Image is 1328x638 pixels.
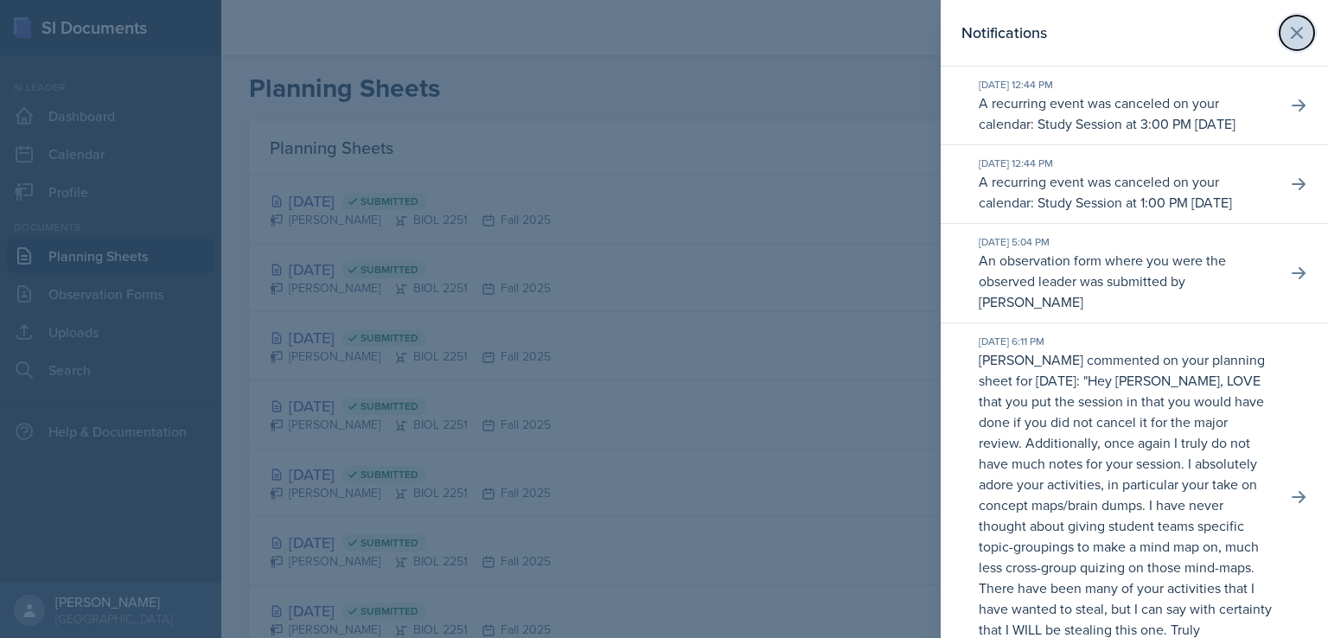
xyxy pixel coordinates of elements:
[979,334,1273,349] div: [DATE] 6:11 PM
[979,156,1273,171] div: [DATE] 12:44 PM
[979,171,1273,213] p: A recurring event was canceled on your calendar: Study Session at 1:00 PM [DATE]
[979,93,1273,134] p: A recurring event was canceled on your calendar: Study Session at 3:00 PM [DATE]
[979,250,1273,312] p: An observation form where you were the observed leader was submitted by [PERSON_NAME]
[979,234,1273,250] div: [DATE] 5:04 PM
[979,77,1273,93] div: [DATE] 12:44 PM
[961,21,1047,45] h2: Notifications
